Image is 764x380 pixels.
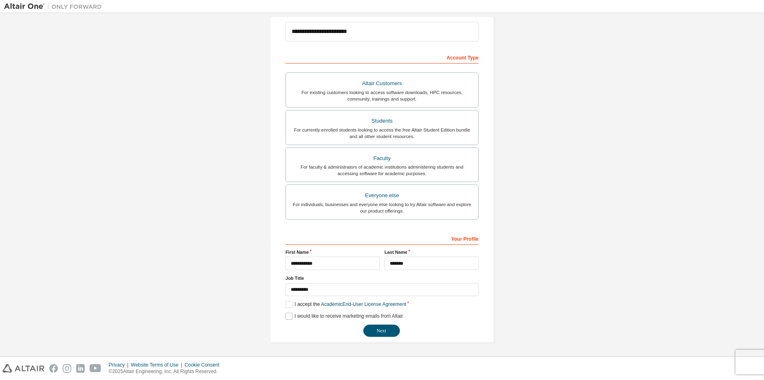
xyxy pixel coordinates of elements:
[285,51,479,64] div: Account Type
[131,362,184,368] div: Website Terms of Use
[363,325,400,337] button: Next
[291,115,473,127] div: Students
[291,164,473,177] div: For faculty & administrators of academic institutions administering students and accessing softwa...
[2,364,44,373] img: altair_logo.svg
[49,364,58,373] img: facebook.svg
[291,78,473,89] div: Altair Customers
[109,362,131,368] div: Privacy
[76,364,85,373] img: linkedin.svg
[285,275,479,281] label: Job Title
[285,249,380,255] label: First Name
[291,153,473,164] div: Faculty
[63,364,71,373] img: instagram.svg
[90,364,101,373] img: youtube.svg
[321,301,406,307] a: Academic End-User License Agreement
[109,368,224,375] p: © 2025 Altair Engineering, Inc. All Rights Reserved.
[285,313,403,320] label: I would like to receive marketing emails from Altair
[285,301,406,308] label: I accept the
[285,232,479,245] div: Your Profile
[291,190,473,201] div: Everyone else
[291,201,473,214] div: For individuals, businesses and everyone else looking to try Altair software and explore our prod...
[4,2,106,11] img: Altair One
[291,89,473,102] div: For existing customers looking to access software downloads, HPC resources, community, trainings ...
[184,362,224,368] div: Cookie Consent
[384,249,479,255] label: Last Name
[291,127,473,140] div: For currently enrolled students looking to access the free Altair Student Edition bundle and all ...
